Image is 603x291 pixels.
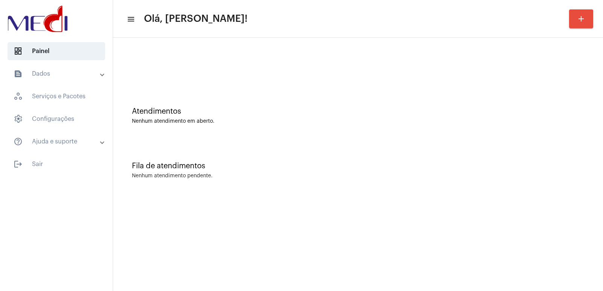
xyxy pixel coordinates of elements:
[14,114,23,123] span: sidenav icon
[14,47,23,56] span: sidenav icon
[8,155,105,173] span: Sair
[14,137,101,146] mat-panel-title: Ajuda e suporte
[144,13,248,25] span: Olá, [PERSON_NAME]!
[132,107,584,116] div: Atendimentos
[14,69,101,78] mat-panel-title: Dados
[8,87,105,105] span: Serviços e Pacotes
[14,137,23,146] mat-icon: sidenav icon
[5,133,113,151] mat-expansion-panel-header: sidenav iconAjuda e suporte
[127,15,134,24] mat-icon: sidenav icon
[132,119,584,124] div: Nenhum atendimento em aberto.
[577,14,586,23] mat-icon: add
[8,42,105,60] span: Painel
[14,69,23,78] mat-icon: sidenav icon
[132,173,213,179] div: Nenhum atendimento pendente.
[14,160,23,169] mat-icon: sidenav icon
[6,4,69,34] img: d3a1b5fa-500b-b90f-5a1c-719c20e9830b.png
[5,65,113,83] mat-expansion-panel-header: sidenav iconDados
[14,92,23,101] span: sidenav icon
[132,162,584,170] div: Fila de atendimentos
[8,110,105,128] span: Configurações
